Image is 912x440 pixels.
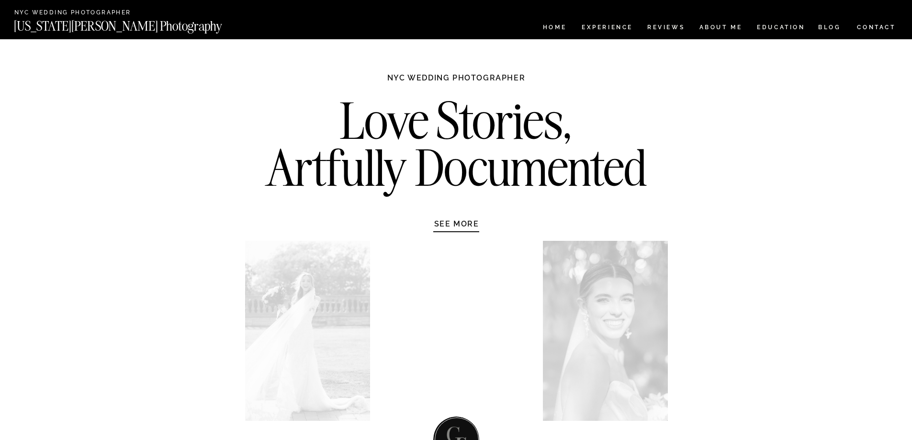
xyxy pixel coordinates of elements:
[699,24,743,33] a: ABOUT ME
[256,97,657,198] h2: Love Stories, Artfully Documented
[647,24,683,33] a: REVIEWS
[411,219,502,228] a: SEE MORE
[367,73,546,92] h1: NYC WEDDING PHOTOGRAPHER
[582,24,632,33] a: Experience
[818,24,841,33] a: BLOG
[856,22,896,33] a: CONTACT
[14,20,254,28] a: [US_STATE][PERSON_NAME] Photography
[541,24,568,33] a: HOME
[756,24,806,33] a: EDUCATION
[14,10,158,17] a: NYC Wedding Photographer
